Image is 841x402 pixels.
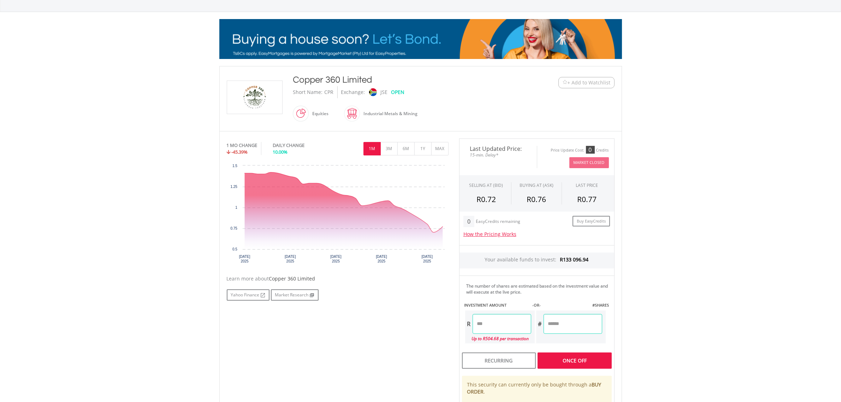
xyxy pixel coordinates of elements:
text: [DATE] 2025 [285,255,296,263]
svg: Interactive chart [227,162,448,268]
button: Market Closed [569,157,609,168]
button: 1M [363,142,381,155]
div: EasyCredits remaining [476,219,520,225]
button: 1Y [414,142,432,155]
text: 0.75 [230,226,237,230]
div: OPEN [391,86,405,98]
text: 1.5 [232,164,237,168]
div: Short Name: [293,86,323,98]
text: [DATE] 2025 [239,255,250,263]
span: -45.39% [232,149,248,155]
div: JSE [381,86,388,98]
button: Watchlist + Add to Watchlist [558,77,615,88]
div: SELLING AT (BID) [469,182,503,188]
a: Market Research [271,289,319,301]
div: # [536,314,544,334]
div: 0 [463,216,474,227]
img: jse.png [369,88,377,96]
div: Chart. Highcharts interactive chart. [227,162,449,268]
label: #SHARES [592,302,609,308]
text: 1 [235,206,237,209]
div: Price Update Cost: [551,148,585,153]
img: EQU.ZA.CPR.png [228,81,281,114]
label: INVESTMENT AMOUNT [464,302,507,308]
div: Recurring [462,353,536,369]
div: Your available funds to invest: [460,253,614,268]
a: How the Pricing Works [463,231,516,237]
text: [DATE] 2025 [376,255,387,263]
b: BUY ORDER [467,381,602,395]
div: Copper 360 Limited [293,73,515,86]
button: 6M [397,142,415,155]
div: Equities [309,105,329,122]
div: CPR [325,86,334,98]
span: Copper 360 Limited [269,275,315,282]
div: R [465,314,473,334]
div: Up to R504.68 per transaction [465,334,531,343]
a: Buy EasyCredits [573,216,610,227]
span: BUYING AT (ASK) [520,182,553,188]
a: Yahoo Finance [227,289,270,301]
div: Once Off [538,353,611,369]
span: R0.72 [476,194,496,204]
label: -OR- [532,302,541,308]
span: Last Updated Price: [465,146,532,152]
span: + Add to Watchlist [568,79,611,86]
span: R0.77 [578,194,597,204]
div: Credits [596,148,609,153]
span: R133 096.94 [560,256,589,263]
div: DAILY CHANGE [273,142,328,149]
text: [DATE] 2025 [421,255,433,263]
div: The number of shares are estimated based on the investment value and will execute at the live price. [467,283,611,295]
button: MAX [431,142,449,155]
text: 0.5 [232,247,237,251]
text: 1.25 [230,185,237,189]
div: Learn more about [227,275,449,282]
div: Industrial Metals & Mining [360,105,418,122]
div: Exchange: [341,86,365,98]
div: 1 MO CHANGE [227,142,257,149]
div: LAST PRICE [576,182,598,188]
span: 15-min. Delay* [465,152,532,158]
button: 3M [380,142,398,155]
img: EasyMortage Promotion Banner [219,19,622,59]
div: 0 [586,146,595,154]
span: R0.76 [527,194,546,204]
img: Watchlist [562,80,568,85]
text: [DATE] 2025 [330,255,342,263]
span: 10.00% [273,149,288,155]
